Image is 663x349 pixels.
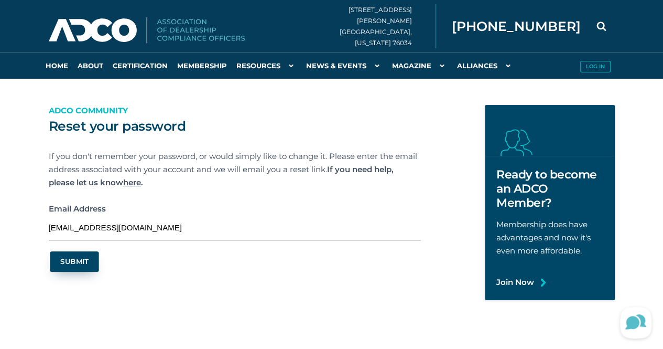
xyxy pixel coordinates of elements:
a: Magazine [387,52,452,79]
a: About [73,52,108,79]
a: Resources [232,52,301,79]
img: Association of Dealership Compliance Officers logo [49,17,245,44]
a: Alliances [452,52,518,79]
a: News & Events [301,52,387,79]
a: Log in [575,52,615,79]
span: [PHONE_NUMBER] [452,20,581,33]
iframe: Lucky Orange Messenger [611,297,663,349]
button: Log in [580,61,611,72]
a: Membership [172,52,232,79]
div: [STREET_ADDRESS][PERSON_NAME] [GEOGRAPHIC_DATA], [US_STATE] 76034 [340,4,436,48]
a: Home [41,52,73,79]
a: Certification [108,52,172,79]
